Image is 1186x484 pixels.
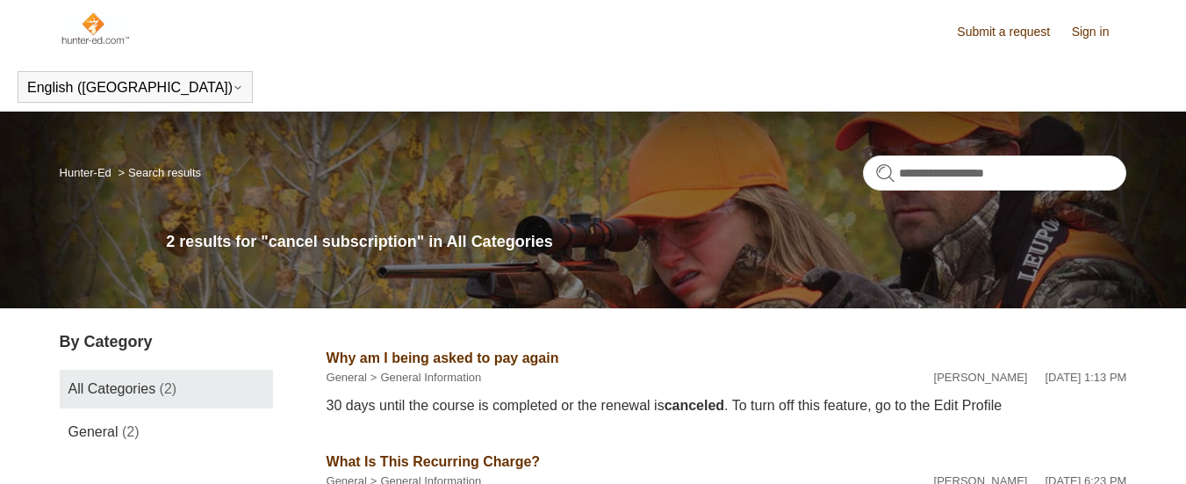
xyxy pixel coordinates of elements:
[665,398,724,413] em: canceled
[27,80,243,96] button: English ([GEOGRAPHIC_DATA])
[1072,23,1127,41] a: Sign in
[60,370,273,408] a: All Categories (2)
[122,424,140,439] span: (2)
[327,369,367,386] li: General
[60,166,111,179] a: Hunter-Ed
[166,230,1126,254] h1: 2 results for "cancel subscription" in All Categories
[327,395,1127,416] div: 30 days until the course is completed or the renewal is . To turn off this feature, go to the Edi...
[160,381,177,396] span: (2)
[1045,371,1126,384] time: 04/08/2025, 13:13
[114,166,201,179] li: Search results
[957,23,1067,41] a: Submit a request
[327,454,541,469] a: What Is This Recurring Charge?
[60,11,131,46] img: Hunter-Ed Help Center home page
[327,371,367,384] a: General
[934,369,1028,386] li: [PERSON_NAME]
[68,381,156,396] span: All Categories
[60,166,115,179] li: Hunter-Ed
[60,330,273,354] h3: By Category
[367,369,482,386] li: General Information
[60,413,273,451] a: General (2)
[380,371,481,384] a: General Information
[68,424,119,439] span: General
[863,155,1126,191] input: Search
[327,350,559,365] a: Why am I being asked to pay again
